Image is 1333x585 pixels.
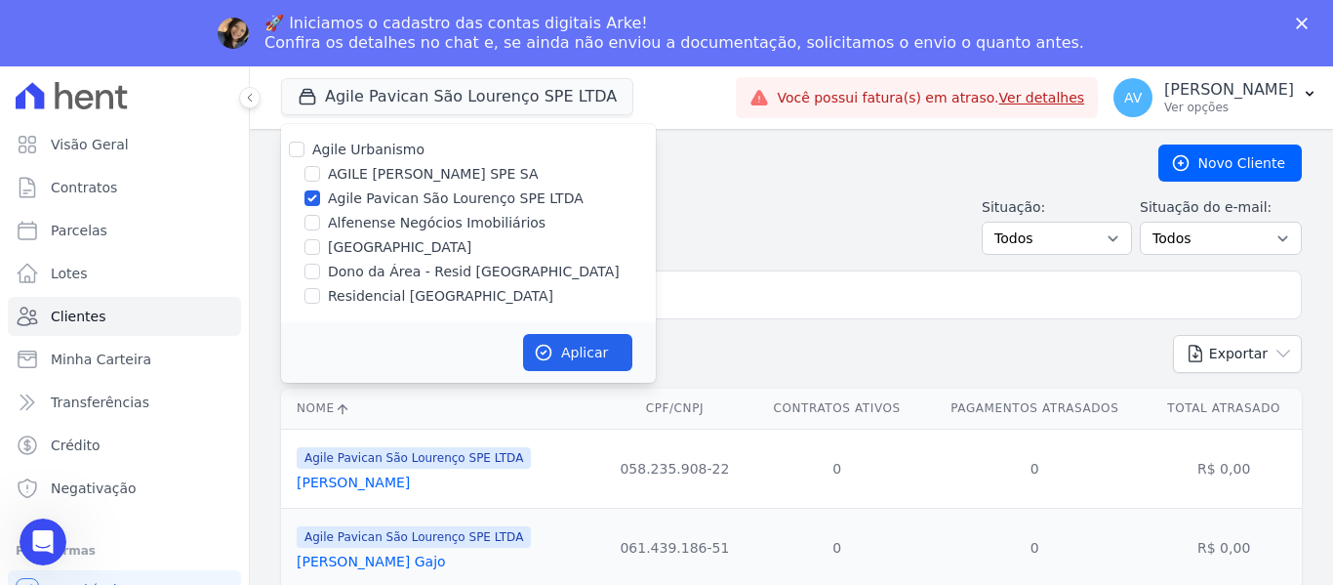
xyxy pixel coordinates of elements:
label: Dono da Área - Resid [GEOGRAPHIC_DATA] [328,262,620,282]
a: Crédito [8,426,241,465]
label: [GEOGRAPHIC_DATA] [328,237,471,258]
span: Agile Pavican São Lourenço SPE LTDA [297,447,531,469]
label: Residencial [GEOGRAPHIC_DATA] [328,286,553,307]
a: [PERSON_NAME] Gajo [297,554,446,569]
a: Transferências [8,383,241,422]
a: [PERSON_NAME] [297,475,410,490]
label: Situação: [982,197,1132,218]
button: Aplicar [523,334,632,371]
a: Contratos [8,168,241,207]
div: Fechar [1296,18,1315,29]
span: Parcelas [51,221,107,240]
th: Total Atrasado [1146,389,1302,429]
span: AV [1124,91,1142,104]
a: Novo Cliente [1158,145,1302,182]
span: Minha Carteira [51,350,151,369]
td: 058.235.908-22 [599,429,750,508]
td: R$ 0,00 [1146,429,1302,508]
label: Alfenense Negócios Imobiliários [328,213,545,233]
span: Negativação [51,479,137,498]
button: Exportar [1173,335,1302,373]
iframe: Intercom live chat [20,519,66,565]
th: Contratos Ativos [750,389,923,429]
th: Nome [281,389,599,429]
a: Visão Geral [8,125,241,164]
span: Agile Pavican São Lourenço SPE LTDA [297,526,531,548]
span: Clientes [51,307,105,326]
a: Minha Carteira [8,340,241,379]
p: [PERSON_NAME] [1164,80,1294,100]
span: Lotes [51,264,88,283]
button: Agile Pavican São Lourenço SPE LTDA [281,78,633,115]
span: Crédito [51,436,101,455]
span: Você possui fatura(s) em atraso. [777,88,1084,108]
td: 0 [750,429,923,508]
h2: Clientes [281,146,1127,181]
th: Pagamentos Atrasados [923,389,1146,429]
label: Agile Urbanismo [312,142,424,157]
span: Contratos [51,178,117,197]
a: Clientes [8,297,241,336]
p: Ver opções [1164,100,1294,115]
span: Transferências [51,393,149,412]
a: Parcelas [8,211,241,250]
button: AV [PERSON_NAME] Ver opções [1098,70,1333,125]
label: Agile Pavican São Lourenço SPE LTDA [328,188,584,209]
a: Lotes [8,254,241,293]
img: Profile image for Adriane [218,18,249,49]
div: Plataformas [16,539,233,563]
a: Ver detalhes [999,90,1085,105]
a: Negativação [8,469,241,508]
label: Situação do e-mail: [1140,197,1302,218]
div: 🚀 Iniciamos o cadastro das contas digitais Arke! Confira os detalhes no chat e, se ainda não envi... [264,14,1084,53]
td: 0 [923,429,1146,508]
input: Buscar por nome, CPF ou e-mail [317,275,1293,314]
span: Visão Geral [51,135,129,154]
th: CPF/CNPJ [599,389,750,429]
label: AGILE [PERSON_NAME] SPE SA [328,164,539,185]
